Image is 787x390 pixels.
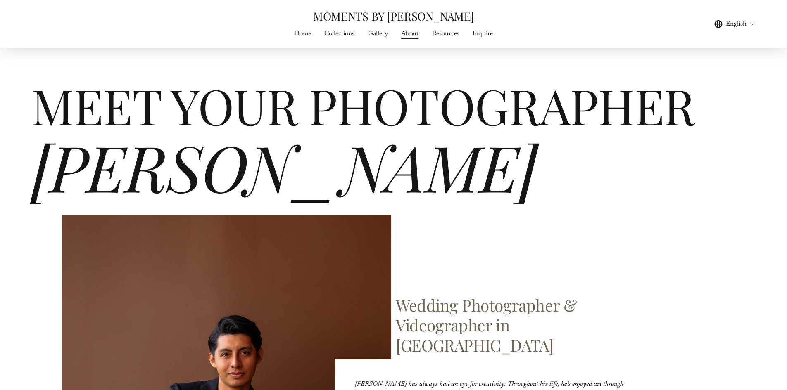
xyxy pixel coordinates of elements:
[313,8,474,24] a: MOMENTS BY [PERSON_NAME]
[368,29,388,39] span: Gallery
[714,18,756,29] div: language picker
[396,294,580,356] span: Wedding Photographer & Videographer in [GEOGRAPHIC_DATA]
[726,19,747,29] span: English
[31,124,537,209] em: [PERSON_NAME]
[473,28,493,39] a: Inquire
[31,73,695,138] span: MEET YOUR PHOTOGRAPHER
[401,28,418,39] a: About
[324,28,354,39] a: Collections
[432,28,459,39] a: Resources
[368,28,388,39] a: folder dropdown
[294,28,311,39] a: Home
